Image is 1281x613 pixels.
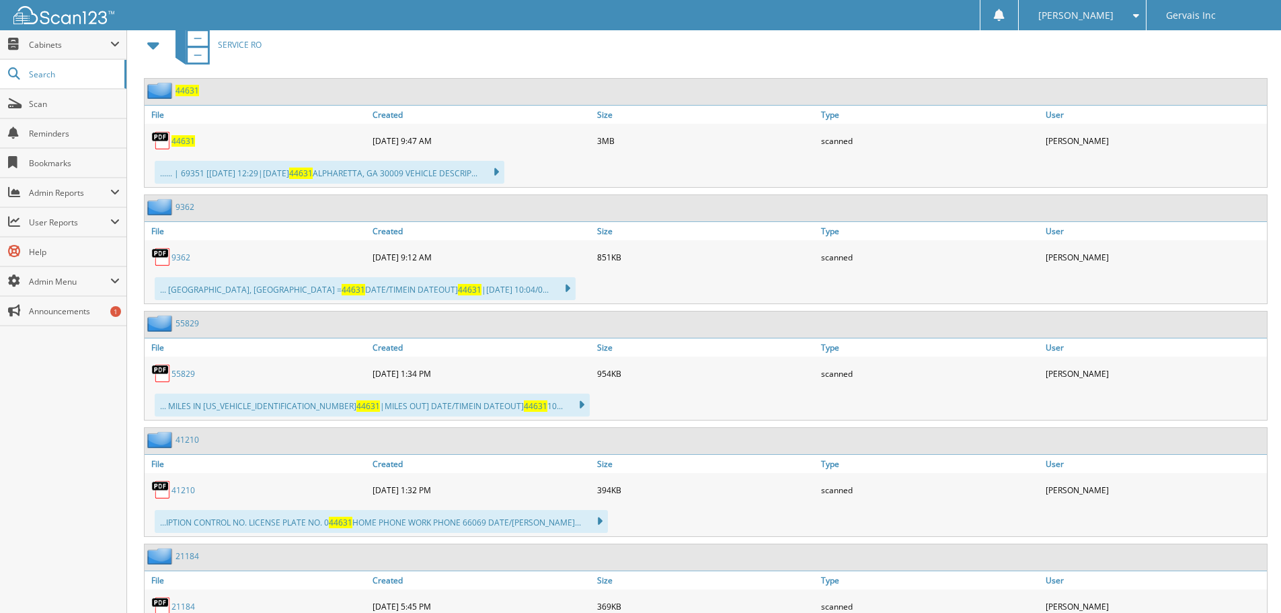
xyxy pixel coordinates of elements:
[594,476,818,503] div: 394KB
[167,18,262,71] a: SERVICE RO
[329,517,352,528] span: 44631
[147,199,176,215] img: folder2.png
[176,318,199,329] a: 55829
[594,338,818,357] a: Size
[176,85,199,96] a: 44631
[458,284,481,295] span: 44631
[594,244,818,271] div: 851KB
[176,550,199,562] a: 21184
[155,277,576,300] div: ... [GEOGRAPHIC_DATA], [GEOGRAPHIC_DATA] = DATE/TIMEIN DATEOUT] |[DATE] 10:04/0...
[1038,11,1114,20] span: [PERSON_NAME]
[594,455,818,473] a: Size
[29,246,120,258] span: Help
[818,571,1042,589] a: Type
[369,127,594,154] div: [DATE] 9:47 AM
[594,360,818,387] div: 954KB
[1042,106,1267,124] a: User
[818,222,1042,240] a: Type
[1042,338,1267,357] a: User
[1042,127,1267,154] div: [PERSON_NAME]
[369,476,594,503] div: [DATE] 1:32 PM
[145,455,369,473] a: File
[155,161,504,184] div: ...... | 69351 [[DATE] 12:29|[DATE] ALPHARETTA, GA 30009 VEHICLE DESCRIP...
[176,201,194,213] a: 9362
[1042,360,1267,387] div: [PERSON_NAME]
[151,363,171,384] img: PDF.png
[1042,571,1267,589] a: User
[818,476,1042,503] div: scanned
[818,338,1042,357] a: Type
[594,106,818,124] a: Size
[369,338,594,357] a: Created
[594,127,818,154] div: 3MB
[147,431,176,448] img: folder2.png
[369,571,594,589] a: Created
[145,106,369,124] a: File
[289,168,313,179] span: 44631
[171,135,195,147] a: 44631
[1166,11,1216,20] span: Gervais Inc
[356,400,380,412] span: 44631
[29,98,120,110] span: Scan
[145,222,369,240] a: File
[29,39,110,50] span: Cabinets
[145,338,369,357] a: File
[369,360,594,387] div: [DATE] 1:34 PM
[29,157,120,169] span: Bookmarks
[342,284,365,295] span: 44631
[29,217,110,228] span: User Reports
[369,106,594,124] a: Created
[110,306,121,317] div: 1
[29,305,120,317] span: Announcements
[29,276,110,287] span: Admin Menu
[151,131,171,151] img: PDF.png
[818,244,1042,271] div: scanned
[1042,244,1267,271] div: [PERSON_NAME]
[818,127,1042,154] div: scanned
[151,480,171,500] img: PDF.png
[171,252,190,263] a: 9362
[369,244,594,271] div: [DATE] 9:12 AM
[818,455,1042,473] a: Type
[524,400,547,412] span: 44631
[29,187,110,199] span: Admin Reports
[147,82,176,99] img: folder2.png
[147,548,176,565] img: folder2.png
[594,222,818,240] a: Size
[369,222,594,240] a: Created
[1042,222,1267,240] a: User
[29,128,120,139] span: Reminders
[145,571,369,589] a: File
[594,571,818,589] a: Size
[13,6,114,24] img: scan123-logo-white.svg
[176,434,199,445] a: 41210
[818,360,1042,387] div: scanned
[155,510,608,533] div: ...IPTION CONTROL NO. LICENSE PLATE NO. 0 HOME PHONE WORK PHONE 66069 DATE/[PERSON_NAME]...
[147,315,176,332] img: folder2.png
[171,484,195,496] a: 41210
[171,601,195,612] a: 21184
[369,455,594,473] a: Created
[155,394,590,417] div: ... MILES IN [US_VEHICLE_IDENTIFICATION_NUMBER] |MILES OUT] DATE/TIMEIN DATEOUT] 10...
[818,106,1042,124] a: Type
[1042,476,1267,503] div: [PERSON_NAME]
[151,247,171,267] img: PDF.png
[218,39,262,50] span: SERVICE RO
[1042,455,1267,473] a: User
[171,368,195,380] a: 55829
[29,69,118,80] span: Search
